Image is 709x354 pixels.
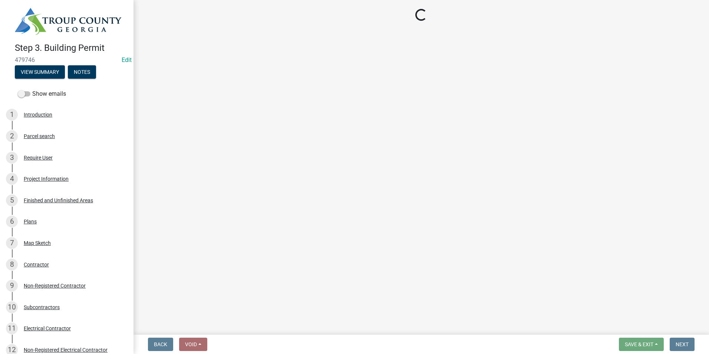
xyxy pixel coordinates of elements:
div: 2 [6,130,18,142]
button: Back [148,338,173,351]
div: 6 [6,216,18,227]
div: 5 [6,194,18,206]
div: Subcontractors [24,305,60,310]
span: Next [676,341,689,347]
wm-modal-confirm: Edit Application Number [122,56,132,63]
div: 9 [6,280,18,292]
button: Next [670,338,695,351]
div: Contractor [24,262,49,267]
div: 1 [6,109,18,121]
div: 11 [6,322,18,334]
button: Save & Exit [619,338,664,351]
div: 3 [6,152,18,164]
label: Show emails [18,89,66,98]
div: Non-Registered Contractor [24,283,86,288]
div: Require User [24,155,53,160]
span: 479746 [15,56,119,63]
button: View Summary [15,65,65,79]
wm-modal-confirm: Summary [15,69,65,75]
span: Void [185,341,197,347]
div: Project Information [24,176,69,181]
div: Introduction [24,112,52,117]
span: Back [154,341,167,347]
div: Map Sketch [24,240,51,246]
div: 8 [6,259,18,271]
a: Edit [122,56,132,63]
button: Notes [68,65,96,79]
img: Troup County, Georgia [15,8,122,35]
div: Finished and Unfinished Areas [24,198,93,203]
button: Void [179,338,207,351]
div: 4 [6,173,18,185]
span: Save & Exit [625,341,653,347]
div: Parcel search [24,134,55,139]
div: 7 [6,237,18,249]
div: 10 [6,301,18,313]
div: Electrical Contractor [24,326,71,331]
h4: Step 3. Building Permit [15,43,128,53]
div: Non-Registered Electrical Contractor [24,347,108,353]
div: Plans [24,219,37,224]
wm-modal-confirm: Notes [68,69,96,75]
